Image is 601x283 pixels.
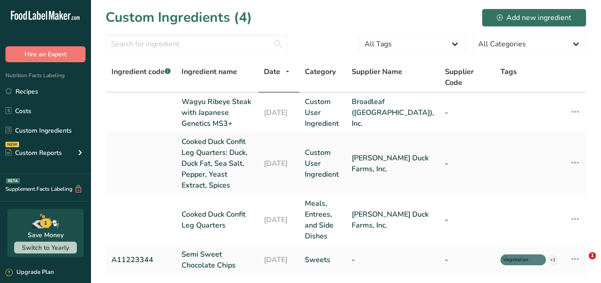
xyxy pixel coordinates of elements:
a: Cooked Duck Confit Leg Quarters: Duck, Duck Fat, Sea Salt, Pepper, Yeast Extract, Spices [182,136,253,191]
a: Cooked Duck Confit Leg Quarters [182,209,253,231]
a: - [352,254,434,265]
a: Meals, Entrees, and Side Dishes [305,198,340,242]
a: [DATE] [264,214,294,225]
a: Wagyu Ribeye Steak with Japanese Genetics MS3+ [182,96,253,129]
iframe: Intercom live chat [570,252,592,274]
a: [DATE] [264,254,294,265]
button: Switch to Yearly [14,242,77,253]
a: [PERSON_NAME] Duck Farms, Inc. [352,209,434,231]
button: Add new ingredient [482,9,586,27]
div: Add new ingredient [497,12,571,23]
a: [PERSON_NAME] Duck Farms, Inc. [352,153,434,174]
a: - [445,158,490,169]
button: Hire an Expert [5,46,86,62]
div: NEW [5,142,19,147]
a: - [445,214,490,225]
a: - [445,254,490,265]
a: Custom User Ingredient [305,147,340,180]
span: 1 [589,252,596,259]
span: Category [305,66,336,77]
div: Custom Reports [5,148,62,158]
a: A11223344 [111,254,171,265]
a: Semi Sweet Chocolate Chips [182,249,253,271]
span: Date [264,66,280,77]
span: Tags [500,66,517,77]
div: Save Money [28,230,64,240]
div: BETA [6,178,20,184]
span: Ingredient code [111,67,171,77]
a: [DATE] [264,107,294,118]
a: Broadleaf ([GEOGRAPHIC_DATA]), Inc. [352,96,434,129]
a: [DATE] [264,158,294,169]
h1: Custom Ingredients (4) [106,7,252,28]
input: Search for ingredient [106,35,288,53]
a: - [445,107,490,118]
span: Switch to Yearly [22,243,69,252]
span: Supplier Name [352,66,402,77]
span: Ingredient name [182,66,237,77]
div: Upgrade Plan [5,268,54,277]
span: Supplier Code [445,66,490,88]
div: +1 [548,255,558,265]
span: Vegetarian [503,256,535,264]
a: Custom User Ingredient [305,96,340,129]
a: Sweets [305,254,340,265]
